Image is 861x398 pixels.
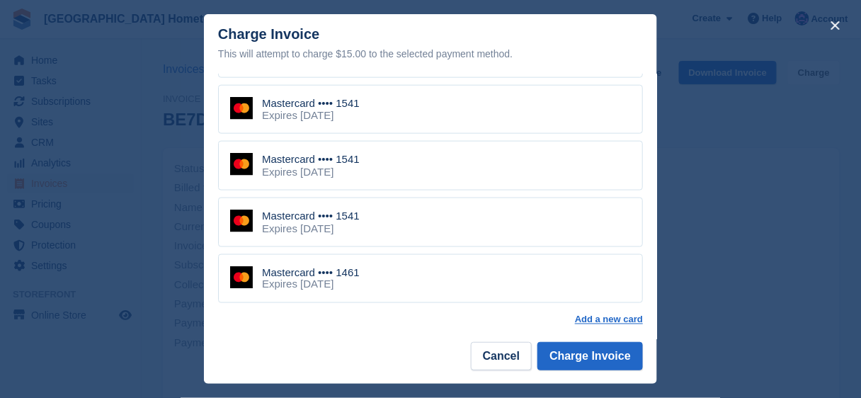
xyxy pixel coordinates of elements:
button: close [824,14,847,37]
div: Mastercard •••• 1461 [262,266,360,279]
div: Charge Invoice [218,26,643,62]
div: Mastercard •••• 1541 [262,97,360,110]
img: Mastercard Logo [230,97,253,120]
div: Mastercard •••• 1541 [262,153,360,166]
img: Mastercard Logo [230,266,253,289]
button: Charge Invoice [537,342,643,370]
button: Cancel [471,342,532,370]
div: Expires [DATE] [262,109,360,122]
div: This will attempt to charge $15.00 to the selected payment method. [218,45,643,62]
img: Mastercard Logo [230,210,253,232]
a: Add a new card [575,314,643,326]
div: Mastercard •••• 1541 [262,210,360,222]
div: Expires [DATE] [262,166,360,178]
img: Mastercard Logo [230,153,253,176]
div: Expires [DATE] [262,278,360,291]
div: Expires [DATE] [262,222,360,235]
